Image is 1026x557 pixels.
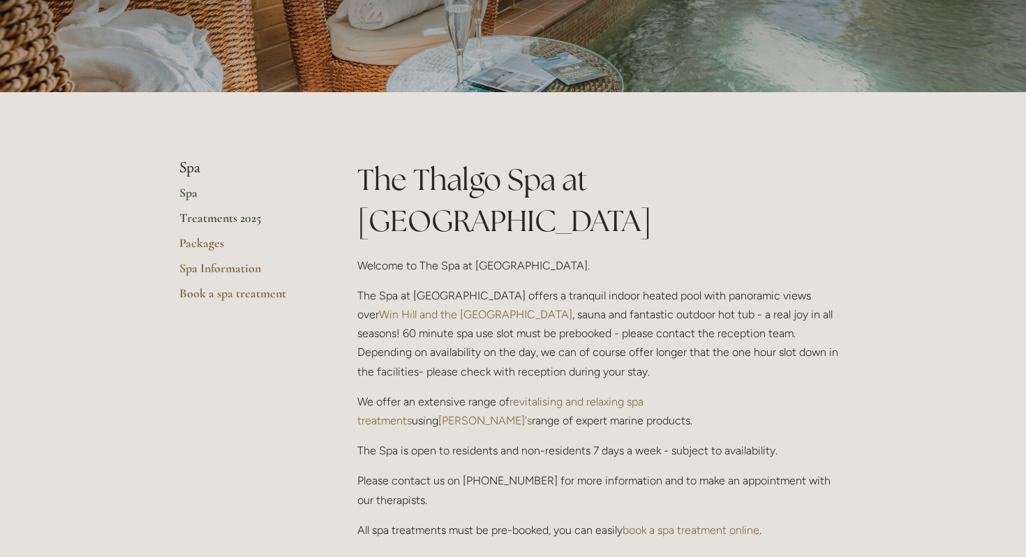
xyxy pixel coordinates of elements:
p: Please contact us on [PHONE_NUMBER] for more information and to make an appointment with our ther... [357,471,847,509]
p: Welcome to The Spa at [GEOGRAPHIC_DATA]. [357,256,847,275]
a: Spa Information [179,260,313,285]
h1: The Thalgo Spa at [GEOGRAPHIC_DATA] [357,159,847,242]
a: Win Hill and the [GEOGRAPHIC_DATA] [379,308,572,321]
p: The Spa is open to residents and non-residents 7 days a week - subject to availability. [357,441,847,460]
a: Book a spa treatment [179,285,313,311]
p: We offer an extensive range of using range of expert marine products. [357,392,847,430]
a: Packages [179,235,313,260]
a: Spa [179,185,313,210]
a: Treatments 2025 [179,210,313,235]
li: Spa [179,159,313,177]
a: book a spa treatment online [623,523,759,537]
a: [PERSON_NAME]'s [438,414,532,427]
p: The Spa at [GEOGRAPHIC_DATA] offers a tranquil indoor heated pool with panoramic views over , sau... [357,286,847,381]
